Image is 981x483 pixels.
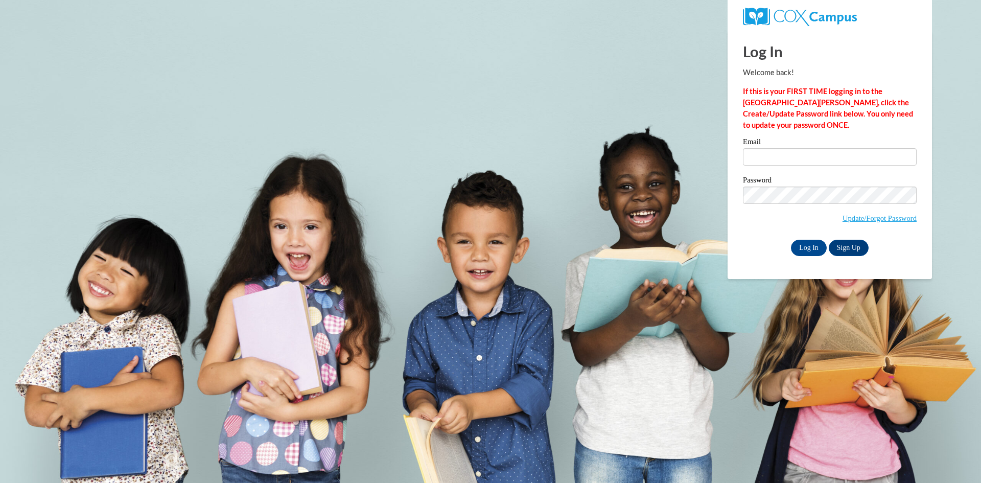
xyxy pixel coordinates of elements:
[791,240,827,256] input: Log In
[829,240,869,256] a: Sign Up
[743,87,913,129] strong: If this is your FIRST TIME logging in to the [GEOGRAPHIC_DATA][PERSON_NAME], click the Create/Upd...
[743,176,917,187] label: Password
[743,12,857,20] a: COX Campus
[843,214,917,222] a: Update/Forgot Password
[743,8,857,26] img: COX Campus
[743,41,917,62] h1: Log In
[743,67,917,78] p: Welcome back!
[743,138,917,148] label: Email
